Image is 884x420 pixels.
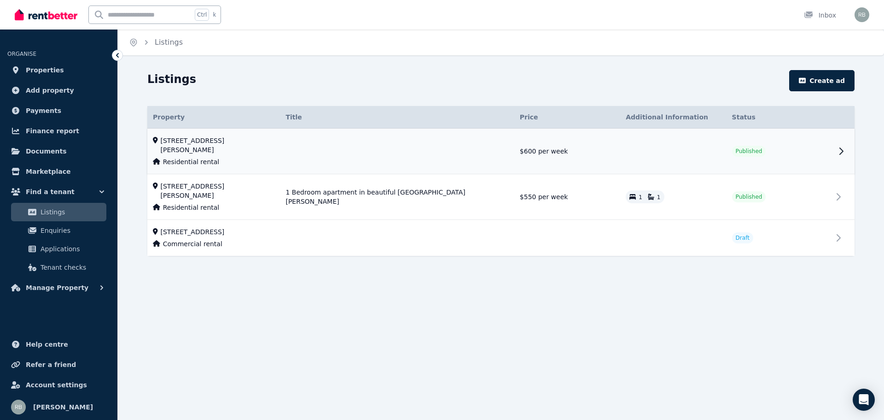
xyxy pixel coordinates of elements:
[736,234,750,242] span: Draft
[26,339,68,350] span: Help centre
[118,30,194,55] nav: Breadcrumb
[285,112,302,122] span: Title
[161,182,275,200] span: [STREET_ADDRESS][PERSON_NAME]
[789,70,855,91] button: Create ad
[163,203,219,212] span: Residential rental
[7,376,110,394] a: Account settings
[736,193,762,201] span: Published
[804,11,836,20] div: Inbox
[11,258,106,277] a: Tenant checks
[11,203,106,221] a: Listings
[161,227,225,237] span: [STREET_ADDRESS]
[7,355,110,374] a: Refer a friend
[163,157,219,166] span: Residential rental
[7,183,110,201] button: Find a tenant
[147,106,280,129] th: Property
[41,262,103,273] span: Tenant checks
[163,239,222,248] span: Commercial rental
[7,335,110,354] a: Help centre
[285,188,508,206] span: 1 Bedroom apartment in beautiful [GEOGRAPHIC_DATA][PERSON_NAME]
[26,65,64,76] span: Properties
[514,106,620,129] th: Price
[26,379,87,390] span: Account settings
[195,9,209,21] span: Ctrl
[26,282,88,293] span: Manage Property
[147,174,855,220] tr: [STREET_ADDRESS][PERSON_NAME]Residential rental1 Bedroom apartment in beautiful [GEOGRAPHIC_DATA]...
[11,221,106,240] a: Enquiries
[7,142,110,160] a: Documents
[620,106,726,129] th: Additional Information
[26,359,76,370] span: Refer a friend
[639,194,642,201] span: 1
[15,8,77,22] img: RentBetter
[736,148,762,155] span: Published
[213,11,216,18] span: k
[33,402,93,413] span: [PERSON_NAME]
[7,51,36,57] span: ORGANISE
[7,101,110,120] a: Payments
[26,125,79,136] span: Finance report
[41,243,103,254] span: Applications
[26,85,74,96] span: Add property
[7,61,110,79] a: Properties
[26,186,75,197] span: Find a tenant
[514,174,620,220] td: $550 per week
[7,122,110,140] a: Finance report
[11,400,26,414] img: Rick Baek
[7,81,110,100] a: Add property
[11,240,106,258] a: Applications
[657,194,661,201] span: 1
[147,129,855,174] tr: [STREET_ADDRESS][PERSON_NAME]Residential rental$600 per weekPublished
[855,7,869,22] img: Rick Baek
[41,225,103,236] span: Enquiries
[727,106,832,129] th: Status
[26,105,61,116] span: Payments
[161,136,275,154] span: [STREET_ADDRESS][PERSON_NAME]
[155,37,183,48] span: Listings
[41,207,103,218] span: Listings
[7,162,110,181] a: Marketplace
[26,166,70,177] span: Marketplace
[147,72,196,87] h1: Listings
[147,220,855,256] tr: [STREET_ADDRESS]Commercial rentalDraft
[514,129,620,174] td: $600 per week
[26,146,67,157] span: Documents
[7,278,110,297] button: Manage Property
[853,389,875,411] div: Open Intercom Messenger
